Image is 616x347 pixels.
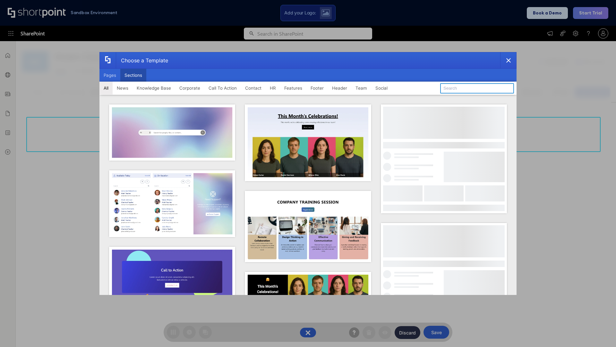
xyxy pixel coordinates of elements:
button: Contact [241,82,266,94]
button: HR [266,82,280,94]
div: Choose a Template [116,52,168,68]
button: Header [328,82,351,94]
button: Pages [99,69,120,82]
button: Team [351,82,371,94]
button: All [99,82,113,94]
button: Sections [120,69,146,82]
button: Corporate [175,82,204,94]
button: Call To Action [204,82,241,94]
button: Social [371,82,392,94]
iframe: Chat Widget [584,316,616,347]
button: Knowledge Base [133,82,175,94]
div: template selector [99,52,517,295]
button: Features [280,82,306,94]
button: Footer [306,82,328,94]
input: Search [440,83,514,93]
button: News [113,82,133,94]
